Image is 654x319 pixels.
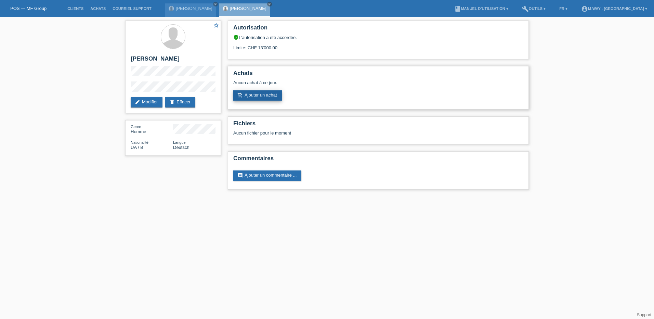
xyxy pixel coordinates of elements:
[131,124,173,134] div: Homme
[237,173,243,178] i: comment
[237,92,243,98] i: add_shopping_cart
[233,155,523,165] h2: Commentaires
[109,7,155,11] a: Courriel Support
[135,99,140,105] i: edit
[451,7,512,11] a: bookManuel d’utilisation ▾
[519,7,549,11] a: buildOutils ▾
[556,7,571,11] a: FR ▾
[578,7,651,11] a: account_circlem-way - [GEOGRAPHIC_DATA] ▾
[131,140,148,144] span: Nationalité
[233,35,523,40] div: L’autorisation a été accordée.
[64,7,87,11] a: Clients
[213,2,218,7] a: close
[176,6,212,11] a: [PERSON_NAME]
[233,70,523,80] h2: Achats
[233,35,239,40] i: verified_user
[637,312,651,317] a: Support
[230,6,266,11] a: [PERSON_NAME]
[233,130,442,136] div: Aucun fichier pour le moment
[214,2,217,6] i: close
[131,97,162,107] a: editModifier
[131,55,215,66] h2: [PERSON_NAME]
[173,145,189,150] span: Deutsch
[268,2,271,6] i: close
[169,99,175,105] i: delete
[213,22,219,28] i: star_border
[233,120,523,130] h2: Fichiers
[233,40,523,50] div: Limite: CHF 13'000.00
[581,5,588,12] i: account_circle
[233,90,282,101] a: add_shopping_cartAjouter un achat
[233,170,301,181] a: commentAjouter un commentaire ...
[267,2,272,7] a: close
[87,7,109,11] a: Achats
[454,5,461,12] i: book
[165,97,195,107] a: deleteEffacer
[233,80,523,90] div: Aucun achat à ce jour.
[10,6,47,11] a: POS — MF Group
[131,125,141,129] span: Genre
[233,24,523,35] h2: Autorisation
[173,140,186,144] span: Langue
[131,145,143,150] span: Ukraine / B / 12.08.2015
[213,22,219,29] a: star_border
[522,5,529,12] i: build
